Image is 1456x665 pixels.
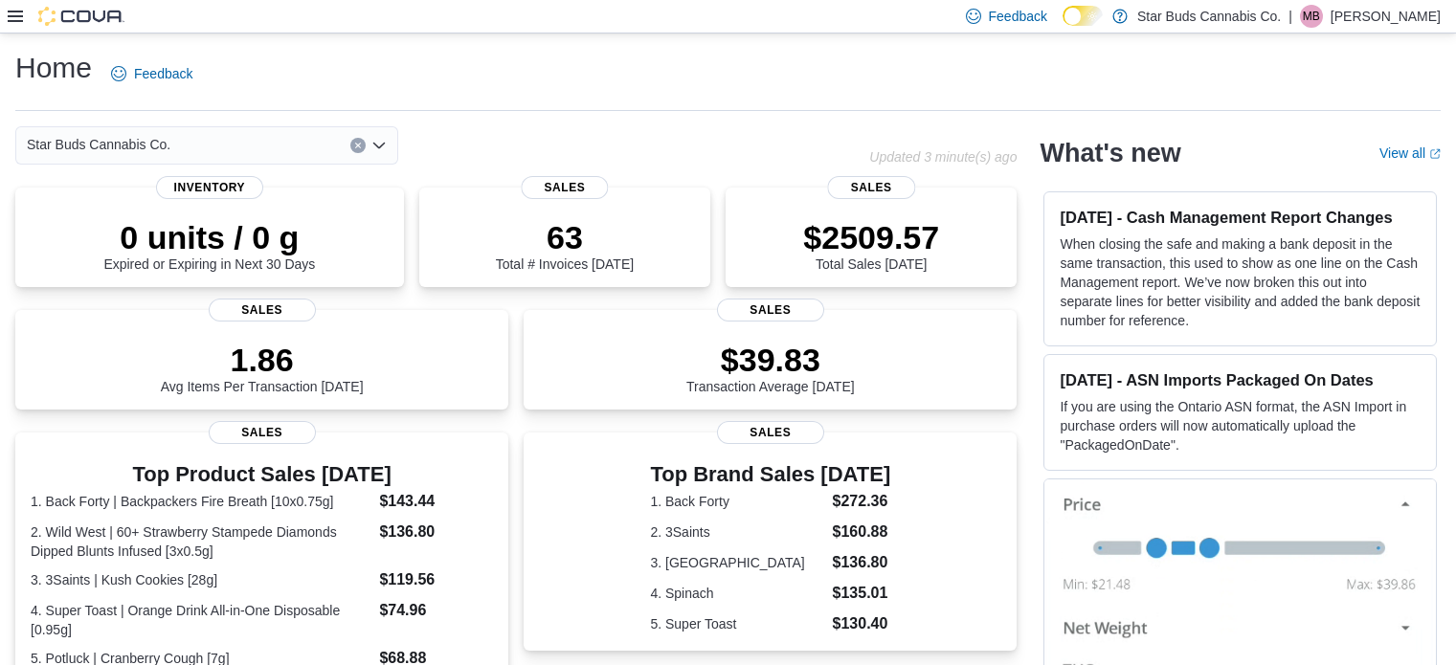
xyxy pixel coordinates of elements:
span: Dark Mode [1063,26,1064,27]
div: Transaction Average [DATE] [686,341,855,394]
dd: $143.44 [379,490,493,513]
span: Sales [717,299,824,321]
h3: [DATE] - Cash Management Report Changes [1060,208,1421,227]
dd: $272.36 [833,490,891,513]
p: Star Buds Cannabis Co. [1137,5,1281,28]
span: Feedback [134,64,192,83]
span: Feedback [989,7,1047,26]
dt: 4. Super Toast | Orange Drink All-in-One Disposable [0.95g] [31,601,371,639]
dt: 5. Super Toast [650,614,824,633]
span: Sales [521,176,608,199]
p: 63 [496,218,634,256]
dt: 4. Spinach [650,584,824,603]
a: View allExternal link [1379,145,1441,161]
span: Sales [828,176,915,199]
p: $2509.57 [803,218,939,256]
div: Total # Invoices [DATE] [496,218,634,272]
dd: $119.56 [379,568,493,591]
div: Michael Bencic [1300,5,1323,28]
dd: $135.01 [833,582,891,605]
h3: Top Product Sales [DATE] [31,463,493,486]
span: Sales [209,421,316,444]
dd: $130.40 [833,612,891,635]
p: Updated 3 minute(s) ago [869,149,1017,165]
span: Sales [209,299,316,321]
a: Feedback [103,55,200,93]
h2: What's new [1040,138,1180,168]
dt: 1. Back Forty | Backpackers Fire Breath [10x0.75g] [31,492,371,511]
p: $39.83 [686,341,855,379]
dt: 2. 3Saints [650,522,824,542]
dt: 1. Back Forty [650,492,824,511]
p: If you are using the Ontario ASN format, the ASN Import in purchase orders will now automatically... [1060,397,1421,454]
img: Cova [38,7,124,26]
button: Open list of options [371,138,387,153]
p: When closing the safe and making a bank deposit in the same transaction, this used to show as one... [1060,234,1421,330]
p: | [1288,5,1292,28]
p: 0 units / 0 g [103,218,315,256]
span: Inventory [156,176,263,199]
h3: Top Brand Sales [DATE] [650,463,890,486]
h1: Home [15,49,92,87]
dd: $136.80 [833,551,891,574]
p: 1.86 [161,341,364,379]
span: Sales [717,421,824,444]
div: Total Sales [DATE] [803,218,939,272]
span: Star Buds Cannabis Co. [27,133,170,156]
div: Avg Items Per Transaction [DATE] [161,341,364,394]
svg: External link [1429,148,1441,160]
h3: [DATE] - ASN Imports Packaged On Dates [1060,370,1421,389]
dd: $74.96 [379,599,493,622]
button: Clear input [350,138,366,153]
span: MB [1303,5,1320,28]
div: Expired or Expiring in Next 30 Days [103,218,315,272]
dt: 3. 3Saints | Kush Cookies [28g] [31,570,371,589]
p: [PERSON_NAME] [1331,5,1441,28]
input: Dark Mode [1063,6,1103,26]
dt: 3. [GEOGRAPHIC_DATA] [650,553,824,572]
dt: 2. Wild West | 60+ Strawberry Stampede Diamonds Dipped Blunts Infused [3x0.5g] [31,522,371,561]
dd: $136.80 [379,521,493,543]
dd: $160.88 [833,521,891,543]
